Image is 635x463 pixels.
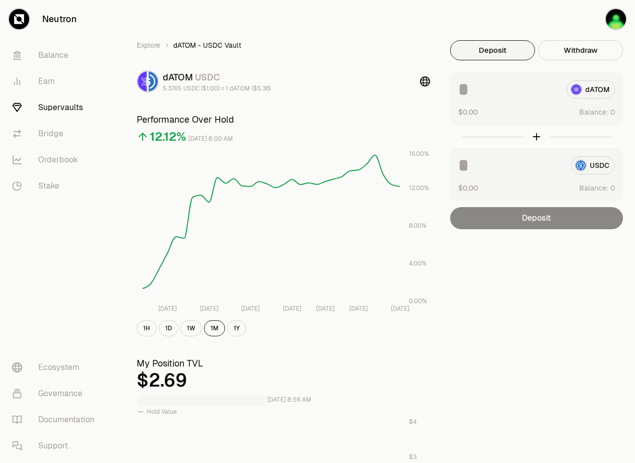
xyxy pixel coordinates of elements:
[409,418,416,426] tspan: $4
[150,129,186,145] div: 12.12%
[579,183,608,193] span: Balance:
[409,222,427,230] tspan: 8.00%
[227,320,246,336] button: 1Y
[4,354,109,381] a: Ecosystem
[409,259,427,267] tspan: 4.00%
[316,305,335,313] tspan: [DATE]
[409,184,429,192] tspan: 12.00%
[137,320,157,336] button: 1H
[188,133,233,145] div: [DATE] 8:00 AM
[195,71,220,83] span: USDC
[606,9,626,29] img: 140
[4,121,109,147] a: Bridge
[241,305,260,313] tspan: [DATE]
[267,394,311,406] div: [DATE] 8:56 AM
[458,107,478,117] button: $0.00
[4,407,109,433] a: Documentation
[409,453,416,461] tspan: $3
[4,42,109,68] a: Balance
[4,95,109,121] a: Supervaults
[4,173,109,199] a: Stake
[4,433,109,459] a: Support
[4,381,109,407] a: Governance
[158,305,177,313] tspan: [DATE]
[4,68,109,95] a: Earn
[538,40,623,60] button: Withdraw
[349,305,368,313] tspan: [DATE]
[579,107,608,117] span: Balance:
[180,320,202,336] button: 1W
[163,70,271,84] div: dATOM
[458,182,478,193] button: $0.00
[159,320,178,336] button: 1D
[204,320,225,336] button: 1M
[283,305,301,313] tspan: [DATE]
[137,113,430,127] h3: Performance Over Hold
[409,297,427,305] tspan: 0.00%
[149,71,158,91] img: USDC Logo
[137,40,160,50] a: Explore
[200,305,219,313] tspan: [DATE]
[409,150,429,158] tspan: 16.00%
[137,371,430,391] div: $2.69
[163,84,271,92] div: 5.3765 USDC ($1.00) = 1 dATOM ($5.38)
[137,40,430,50] nav: breadcrumb
[138,71,147,91] img: dATOM Logo
[391,305,409,313] tspan: [DATE]
[147,408,177,416] span: Hold Value
[137,356,430,371] h3: My Position TVL
[173,40,241,50] span: dATOM - USDC Vault
[4,147,109,173] a: Orderbook
[450,40,535,60] button: Deposit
